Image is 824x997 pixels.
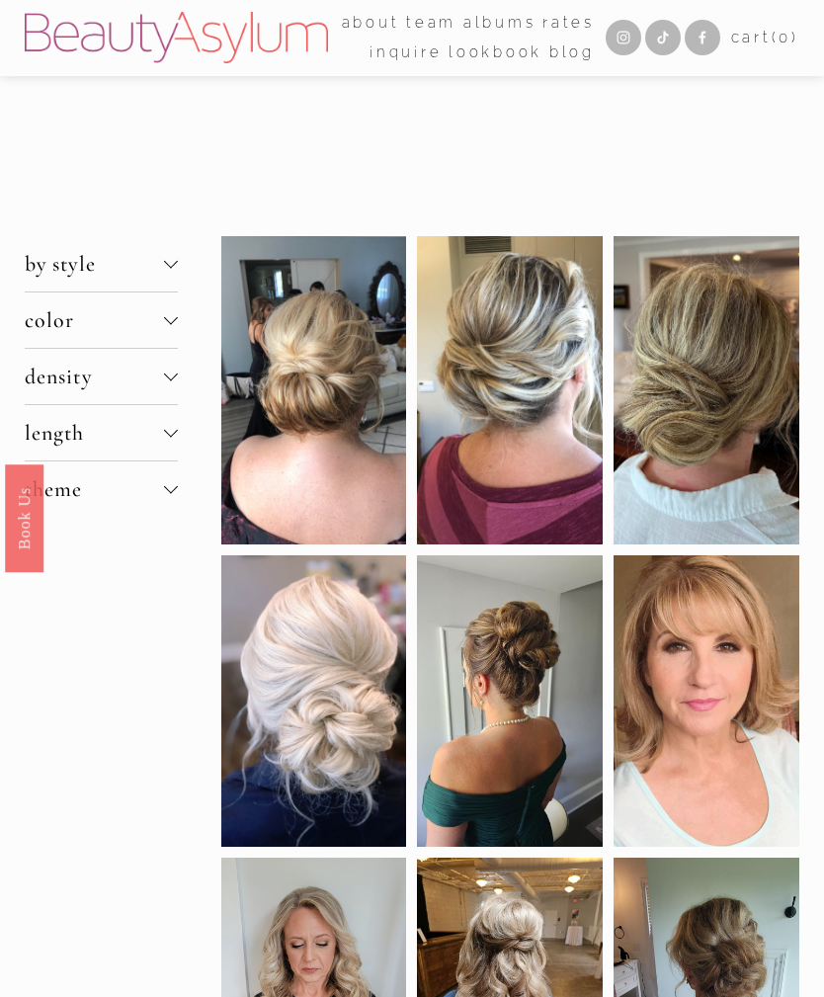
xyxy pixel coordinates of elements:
[779,29,791,46] span: 0
[25,251,164,277] span: by style
[25,476,164,502] span: theme
[25,420,164,446] span: length
[25,12,328,63] img: Beauty Asylum | Bridal Hair &amp; Makeup Charlotte &amp; Atlanta
[25,292,178,348] button: color
[645,20,681,55] a: TikTok
[685,20,720,55] a: Facebook
[25,307,164,333] span: color
[406,8,456,38] a: folder dropdown
[25,461,178,517] button: theme
[5,463,43,571] a: Book Us
[370,38,442,67] a: Inquire
[549,38,595,67] a: Blog
[542,8,595,38] a: Rates
[772,29,799,46] span: ( )
[731,25,799,51] a: 0 items in cart
[406,10,456,37] span: team
[342,8,400,38] a: folder dropdown
[449,38,542,67] a: Lookbook
[342,10,400,37] span: about
[25,349,178,404] button: density
[25,236,178,291] button: by style
[606,20,641,55] a: Instagram
[463,8,536,38] a: albums
[25,405,178,460] button: length
[25,364,164,389] span: density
